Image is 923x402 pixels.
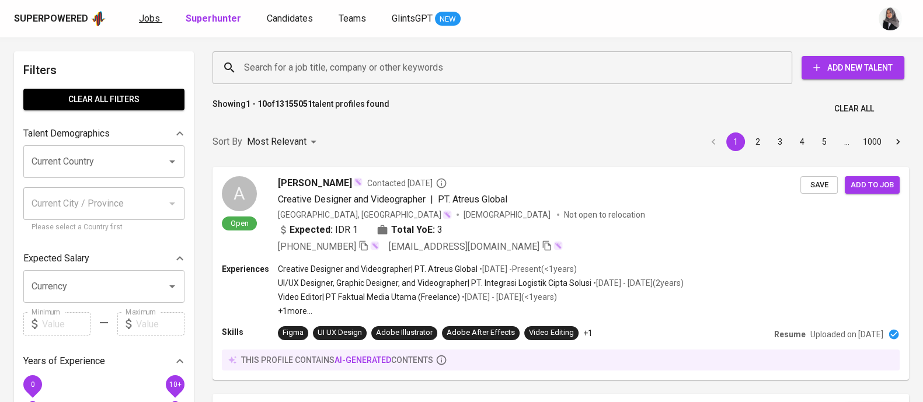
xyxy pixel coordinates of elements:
[367,177,447,189] span: Contacted [DATE]
[278,194,426,205] span: Creative Designer and Videographer
[23,122,184,145] div: Talent Demographics
[14,10,106,27] a: Superpoweredapp logo
[810,328,883,340] p: Uploaded on [DATE]
[443,210,452,219] img: magic_wand.svg
[339,12,368,26] a: Teams
[278,305,684,317] p: +1 more ...
[23,354,105,368] p: Years of Experience
[222,263,278,275] p: Experiences
[213,167,909,380] a: AOpen[PERSON_NAME]Contacted [DATE]Creative Designer and Videographer|PT. Atreus Global[GEOGRAPHIC...
[226,218,253,228] span: Open
[139,12,162,26] a: Jobs
[748,132,767,151] button: Go to page 2
[14,12,88,26] div: Superpowered
[815,132,834,151] button: Go to page 5
[389,241,539,252] span: [EMAIL_ADDRESS][DOMAIN_NAME]
[30,380,34,389] span: 0
[278,176,352,190] span: [PERSON_NAME]
[241,354,433,366] p: this profile contains contents
[186,12,243,26] a: Superhunter
[436,177,447,189] svg: By Batam recruiter
[553,241,563,250] img: magic_wand.svg
[802,56,904,79] button: Add New Talent
[435,13,461,25] span: NEW
[339,13,366,24] span: Teams
[42,312,90,335] input: Value
[278,241,356,252] span: [PHONE_NUMBER]
[136,312,184,335] input: Value
[169,380,181,389] span: 10+
[392,13,433,24] span: GlintsGPT
[583,327,593,339] p: +1
[430,193,433,207] span: |
[90,10,106,27] img: app logo
[771,132,789,151] button: Go to page 3
[460,291,557,303] p: • [DATE] - [DATE] ( <1 years )
[164,153,180,170] button: Open
[186,13,241,24] b: Superhunter
[23,89,184,110] button: Clear All filters
[726,132,745,151] button: page 1
[32,222,176,233] p: Please select a Country first
[806,179,832,192] span: Save
[275,99,312,109] b: 13155051
[213,98,389,120] p: Showing of talent profiles found
[290,223,333,237] b: Expected:
[278,223,358,237] div: IDR 1
[591,277,684,289] p: • [DATE] - [DATE] ( 2 years )
[267,12,315,26] a: Candidates
[247,131,321,153] div: Most Relevant
[447,327,515,338] div: Adobe After Effects
[247,135,306,149] p: Most Relevant
[267,13,313,24] span: Candidates
[33,92,175,107] span: Clear All filters
[222,176,257,211] div: A
[353,177,363,187] img: magic_wand.svg
[278,209,452,221] div: [GEOGRAPHIC_DATA], [GEOGRAPHIC_DATA]
[278,263,478,275] p: Creative Designer and Videographer | PT. Atreus Global
[318,327,362,338] div: UI UX Design
[222,326,278,338] p: Skills
[774,328,806,340] p: Resume
[564,209,645,221] p: Not open to relocation
[793,132,811,151] button: Go to page 4
[391,223,435,237] b: Total YoE:
[283,327,304,338] div: Figma
[830,98,879,120] button: Clear All
[164,278,180,295] button: Open
[370,241,379,250] img: magic_wand.svg
[335,355,391,365] span: AI-generated
[851,179,894,192] span: Add to job
[23,61,184,79] h6: Filters
[376,327,433,338] div: Adobe Illustrator
[859,132,885,151] button: Go to page 1000
[811,61,895,75] span: Add New Talent
[246,99,267,109] b: 1 - 10
[889,132,907,151] button: Go to next page
[23,247,184,270] div: Expected Salary
[438,194,507,205] span: PT. Atreus Global
[702,132,909,151] nav: pagination navigation
[278,277,591,289] p: UI/UX Designer, Graphic Designer, and Videographer | PT. Integrasi Logistik Cipta Solusi
[23,127,110,141] p: Talent Demographics
[834,102,874,116] span: Clear All
[139,13,160,24] span: Jobs
[278,291,460,303] p: Video Editor | PT Faktual Media Utama (Freelance)
[464,209,552,221] span: [DEMOGRAPHIC_DATA]
[837,136,856,148] div: …
[529,327,574,338] div: Video Editing
[437,223,443,237] span: 3
[879,7,902,30] img: sinta.windasari@glints.com
[23,349,184,373] div: Years of Experience
[23,251,89,265] p: Expected Salary
[800,176,838,194] button: Save
[478,263,577,275] p: • [DATE] - Present ( <1 years )
[845,176,900,194] button: Add to job
[213,135,242,149] p: Sort By
[392,12,461,26] a: GlintsGPT NEW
